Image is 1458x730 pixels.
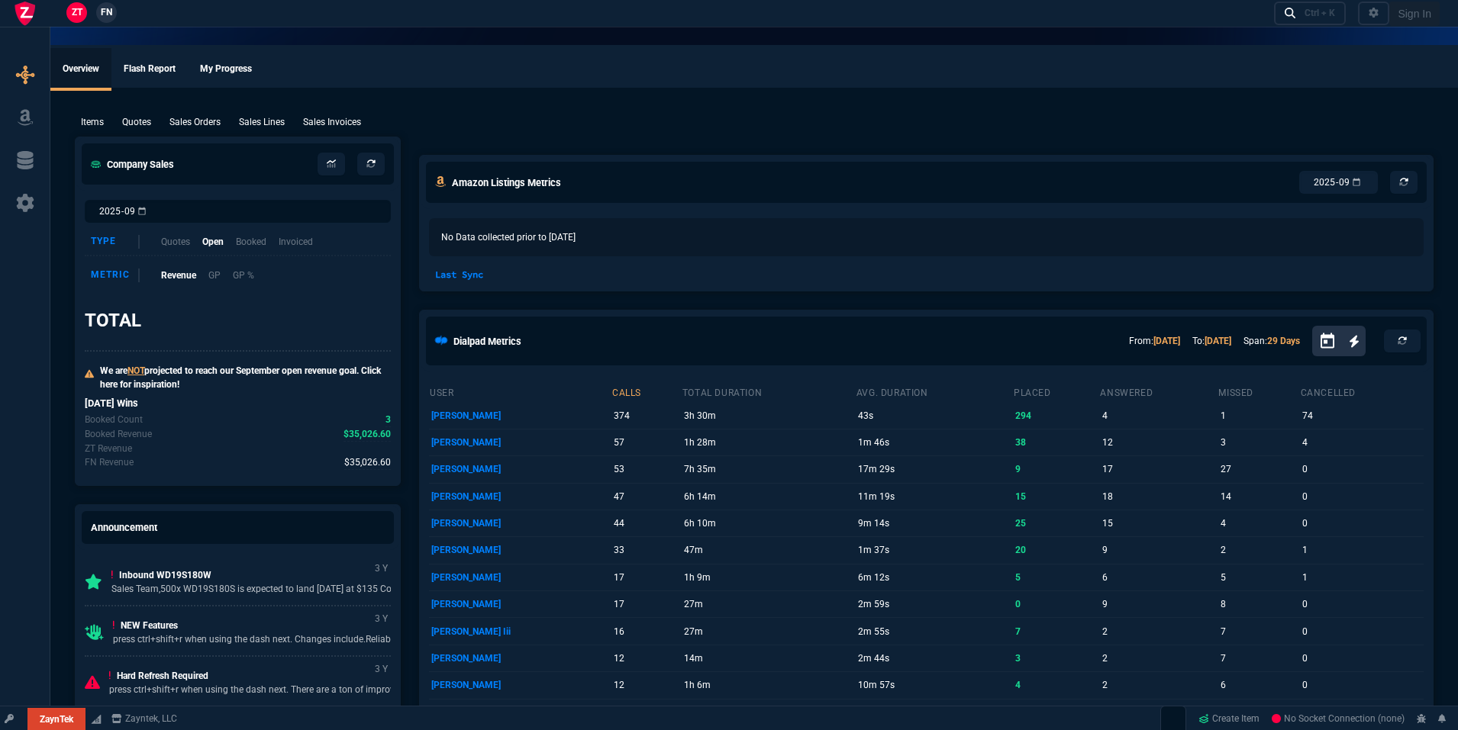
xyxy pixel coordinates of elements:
p: Span: [1243,334,1300,348]
p: 2 [1221,539,1298,561]
p: Today's Booked revenue [85,427,152,441]
p: Today's Booked count [85,413,143,426]
a: [DATE] [1205,336,1231,346]
th: calls [611,381,682,402]
p: 9m 14s [858,513,1011,534]
p: 1m 37s [858,539,1011,561]
span: Today's Booked revenue [344,427,391,442]
p: From: [1129,334,1180,348]
p: Today's Fornida revenue [85,455,134,469]
p: 12 [1102,432,1216,453]
p: 2 [1102,621,1216,642]
p: 53 [614,458,679,480]
p: 17 [614,567,679,588]
h5: Dialpad Metrics [453,334,521,349]
p: 0 [1302,648,1421,669]
p: Booked [236,235,266,249]
p: 5 [1221,567,1298,588]
p: 7 [1221,621,1298,642]
p: 47m [684,539,853,561]
p: Inbound WD19S180W [111,568,418,582]
p: [PERSON_NAME] [431,674,609,696]
p: spec.value [330,427,392,442]
h5: Amazon Listings Metrics [452,175,561,190]
p: 6h 14m [684,486,853,507]
p: 5 [1015,567,1097,588]
p: [PERSON_NAME] [431,458,609,480]
p: 9 [1102,539,1216,561]
p: NEW Features [113,619,407,632]
a: Overview [50,48,111,91]
p: [PERSON_NAME] [431,405,609,426]
p: 6 [1221,674,1298,696]
th: answered [1099,381,1218,402]
a: msbcCompanyName [107,712,182,725]
p: 2 [1102,674,1216,696]
p: Last Sync [429,268,489,281]
p: 33 [614,539,679,561]
p: 4 [1302,432,1421,453]
p: 27m [684,621,853,642]
p: 3m [684,702,853,723]
p: Invoiced [279,235,313,249]
p: 0 [1015,593,1097,615]
p: 3 [1015,648,1097,669]
p: 18 [1102,486,1216,507]
p: 34s [858,702,1011,723]
p: [PERSON_NAME] [431,486,609,507]
a: Create Item [1192,707,1266,730]
h6: [DATE] Wins [85,397,391,410]
p: 44 [614,513,679,534]
p: 12 [614,648,679,669]
h3: TOTAL [85,309,141,332]
p: Revenue [161,269,196,282]
p: 47 [614,486,679,507]
p: Hard Refresh Required [109,669,401,683]
p: GP [208,269,221,282]
p: 7 [1221,702,1298,723]
p: 57 [614,432,679,453]
p: 0 [1302,702,1421,723]
span: No Socket Connection (none) [1272,713,1405,724]
p: 1 [1302,539,1421,561]
p: press ctrl+shift+r when using the dash next. There are a ton of improv... [109,683,401,696]
p: 43s [858,405,1011,426]
p: 0 [1302,593,1421,615]
p: 6m 12s [858,567,1011,588]
span: ZT [72,5,82,19]
th: placed [1013,381,1099,402]
p: To: [1192,334,1231,348]
span: FN [101,5,112,19]
a: My Progress [188,48,264,91]
p: [PERSON_NAME] [431,702,609,723]
p: 1h 6m [684,674,853,696]
p: 8 [1221,593,1298,615]
p: 17 [614,593,679,615]
p: 20 [1015,539,1097,561]
p: 10m 57s [858,674,1011,696]
th: avg. duration [856,381,1013,402]
p: 17m 29s [858,458,1011,480]
th: user [429,381,611,402]
p: 0 [1302,458,1421,480]
p: 14m [684,648,853,669]
th: missed [1218,381,1299,402]
p: 4 [1102,405,1216,426]
p: Today's zaynTek revenue [85,442,132,455]
p: We are projected to reach our September open revenue goal. Click here for inspiration! [100,364,391,391]
p: Sales Team,500x WD19S180S is expected to land [DATE] at $135 Cost be... [111,582,418,596]
p: spec.value [331,455,392,470]
p: 3h 30m [684,405,853,426]
p: 3 [1015,702,1097,723]
p: No Data collected prior to [DATE] [429,218,1424,256]
p: Quotes [161,235,190,249]
p: 11m 19s [858,486,1011,507]
p: 0 [1302,621,1421,642]
p: 14 [1221,486,1298,507]
span: Today's Booked count [385,413,391,427]
p: 15 [1015,486,1097,507]
p: Open [202,235,224,249]
p: 16 [614,621,679,642]
p: [PERSON_NAME] [431,648,609,669]
p: 7 [1221,648,1298,669]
